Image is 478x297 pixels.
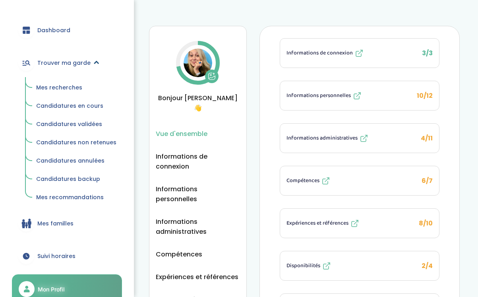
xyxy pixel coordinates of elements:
button: Informations personnelles 10/12 [280,81,439,110]
span: Informations de connexion [286,49,353,57]
span: Dashboard [37,26,70,35]
button: Disponibilités 2/4 [280,251,439,280]
span: 10/12 [417,91,433,100]
span: Disponibilités [286,262,320,270]
a: Candidatures annulées [31,153,122,169]
span: Suivi horaires [37,252,75,260]
span: 4/11 [421,134,433,143]
button: Informations de connexion [156,151,240,171]
li: 6/7 [280,166,439,196]
button: Informations de connexion 3/3 [280,39,439,68]
li: 3/3 [280,38,439,68]
button: Compétences [156,249,202,259]
a: Trouver ma garde [12,49,122,77]
button: Informations administratives 4/11 [280,124,439,153]
li: 8/10 [280,208,439,238]
span: Mon Profil [38,285,65,293]
span: Mes familles [37,219,74,228]
a: Candidatures backup [31,172,122,187]
li: 2/4 [280,251,439,281]
span: Mes recherches [36,83,82,91]
button: Expériences et références [156,272,238,282]
img: Avatar [184,49,212,77]
span: Candidatures validées [36,120,102,128]
span: Compétences [286,177,319,185]
span: Candidatures en cours [36,102,103,110]
span: Informations administratives [286,134,358,142]
a: Candidatures validées [31,117,122,132]
a: Dashboard [12,16,122,45]
span: Candidatures backup [36,175,100,183]
a: Candidatures non retenues [31,135,122,150]
a: Mes recommandations [31,190,122,205]
a: Candidatures en cours [31,99,122,114]
span: Bonjour [PERSON_NAME] 👋 [156,93,240,113]
button: Compétences 6/7 [280,166,439,195]
button: Expériences et références 8/10 [280,209,439,238]
span: Informations personnelles [286,91,351,100]
button: Informations administratives [156,217,240,237]
span: Candidatures non retenues [36,138,116,146]
span: 8/10 [419,219,433,228]
span: Trouver ma garde [37,59,91,67]
span: 6/7 [422,176,433,185]
a: Mes recherches [31,80,122,95]
button: Informations personnelles [156,184,240,204]
li: 4/11 [280,123,439,153]
span: 3/3 [422,49,433,58]
li: 10/12 [280,81,439,111]
span: 2/4 [422,261,433,270]
span: Mes recommandations [36,193,104,201]
span: Candidatures annulées [36,157,105,165]
span: Expériences et références [286,219,348,227]
a: Mes familles [12,209,122,238]
a: Suivi horaires [12,242,122,270]
button: Vue d'ensemble [156,129,207,139]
